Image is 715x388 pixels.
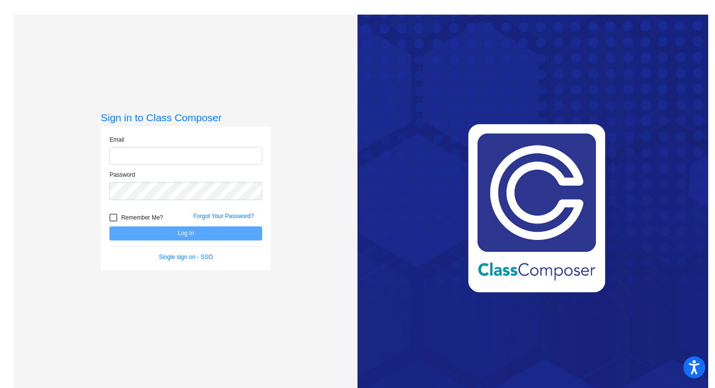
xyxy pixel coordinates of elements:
a: Single sign on - SSO [159,254,213,260]
button: Log In [109,226,262,240]
label: Password [109,170,135,179]
a: Forgot Your Password? [193,213,254,220]
span: Remember Me? [121,212,163,223]
h3: Sign in to Class Composer [101,111,271,124]
label: Email [109,135,124,144]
